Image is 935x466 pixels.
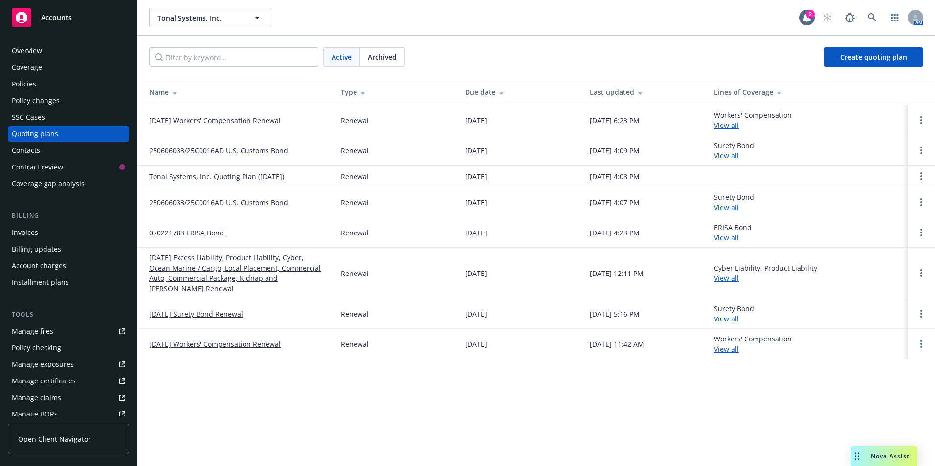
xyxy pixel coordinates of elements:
a: [DATE] Workers' Compensation Renewal [149,339,281,349]
div: [DATE] 4:23 PM [590,228,640,238]
a: Invoices [8,225,129,240]
div: Installment plans [12,275,69,290]
a: Account charges [8,258,129,274]
div: Type [341,87,449,97]
a: Open options [915,338,927,350]
a: View all [714,233,739,242]
a: Installment plans [8,275,129,290]
div: Name [149,87,325,97]
a: Search [863,8,882,27]
div: Contacts [12,143,40,158]
div: Cyber Liability, Product Liability [714,263,817,283]
button: Nova Assist [851,446,917,466]
div: Workers' Compensation [714,334,792,354]
div: Renewal [341,268,369,278]
a: Tonal Systems, Inc. Quoting Plan ([DATE]) [149,171,284,182]
a: Manage claims [8,390,129,405]
a: Open options [915,145,927,156]
div: Drag to move [851,446,863,466]
a: Manage BORs [8,406,129,422]
a: Policy checking [8,340,129,356]
div: [DATE] 4:09 PM [590,146,640,156]
a: Manage files [8,323,129,339]
div: [DATE] 12:11 PM [590,268,644,278]
div: Renewal [341,339,369,349]
div: [DATE] [465,146,487,156]
div: Renewal [341,171,369,182]
a: Manage certificates [8,373,129,389]
a: Coverage [8,60,129,75]
a: Open options [915,267,927,279]
a: Policies [8,76,129,92]
div: [DATE] 6:23 PM [590,115,640,126]
div: [DATE] [465,115,487,126]
a: Switch app [885,8,905,27]
div: Account charges [12,258,66,274]
a: [DATE] Workers' Compensation Renewal [149,115,281,126]
div: Renewal [341,228,369,238]
a: Open options [915,308,927,319]
div: ERISA Bond [714,222,752,243]
div: [DATE] [465,309,487,319]
div: Policies [12,76,36,92]
div: Tools [8,310,129,319]
a: Coverage gap analysis [8,176,129,191]
div: Coverage gap analysis [12,176,85,191]
a: Manage exposures [8,357,129,372]
div: Last updated [590,87,698,97]
a: [DATE] Excess Liability, Product Liability, Cyber, Ocean Marine / Cargo, Local Placement, Commerc... [149,253,325,294]
a: [DATE] Surety Bond Renewal [149,309,243,319]
span: Open Client Navigator [18,434,91,444]
a: Start snowing [818,8,837,27]
div: Policy changes [12,93,60,108]
div: Manage BORs [12,406,58,422]
a: SSC Cases [8,109,129,125]
div: Renewal [341,115,369,126]
div: Manage certificates [12,373,76,389]
div: Renewal [341,197,369,208]
div: Surety Bond [714,140,754,161]
a: 250606033/25C0016AD U.S. Customs Bond [149,197,288,208]
div: [DATE] 4:08 PM [590,171,640,182]
div: Manage exposures [12,357,74,372]
a: Quoting plans [8,126,129,142]
button: Tonal Systems, Inc. [149,8,271,27]
div: Renewal [341,309,369,319]
a: 250606033/25C0016AD U.S. Customs Bond [149,146,288,156]
div: [DATE] [465,268,487,278]
a: Policy changes [8,93,129,108]
div: Quoting plans [12,126,58,142]
a: Contacts [8,143,129,158]
div: Coverage [12,60,42,75]
div: [DATE] 11:42 AM [590,339,644,349]
div: [DATE] [465,339,487,349]
span: Archived [368,52,397,62]
a: Open options [915,114,927,126]
a: Open options [915,196,927,208]
a: View all [714,121,739,130]
a: View all [714,314,739,323]
div: [DATE] [465,228,487,238]
div: Due date [465,87,574,97]
a: Accounts [8,4,129,31]
div: Overview [12,43,42,59]
div: Manage files [12,323,53,339]
div: [DATE] 5:16 PM [590,309,640,319]
div: Billing [8,211,129,221]
a: Overview [8,43,129,59]
div: 2 [806,10,815,19]
div: Contract review [12,159,63,175]
div: [DATE] [465,171,487,182]
a: Create quoting plan [824,47,923,67]
div: Billing updates [12,241,61,257]
div: Policy checking [12,340,61,356]
a: Billing updates [8,241,129,257]
div: Workers' Compensation [714,110,792,130]
span: Accounts [41,14,72,21]
div: Invoices [12,225,38,240]
a: Contract review [8,159,129,175]
a: 070221783 ERISA Bond [149,228,224,238]
div: Renewal [341,146,369,156]
div: Surety Bond [714,192,754,212]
